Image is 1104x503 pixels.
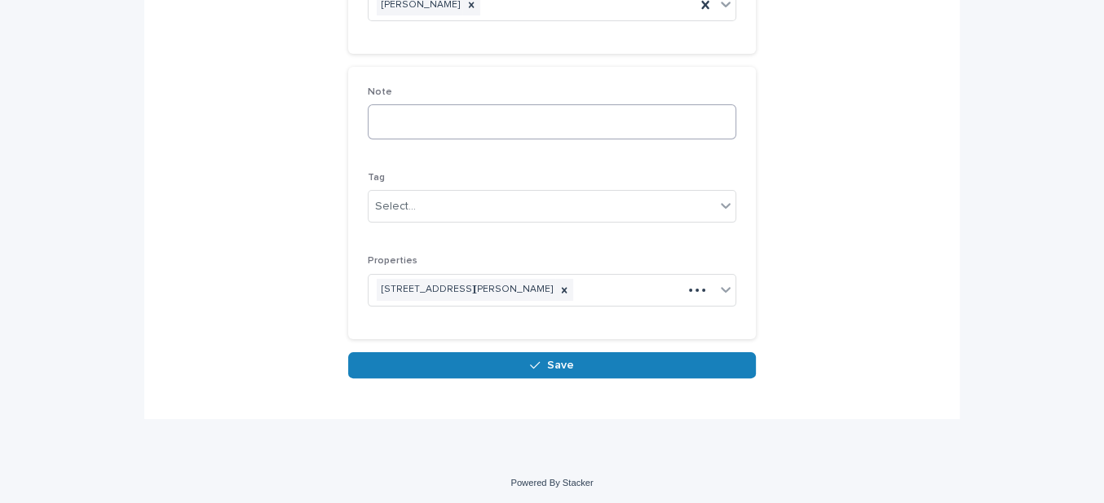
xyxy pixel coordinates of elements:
[510,478,593,488] a: Powered By Stacker
[547,360,574,371] span: Save
[368,256,417,266] span: Properties
[375,198,416,215] div: Select...
[348,352,756,378] button: Save
[368,173,385,183] span: Tag
[368,87,392,97] span: Note
[377,279,555,301] div: [STREET_ADDRESS][PERSON_NAME]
